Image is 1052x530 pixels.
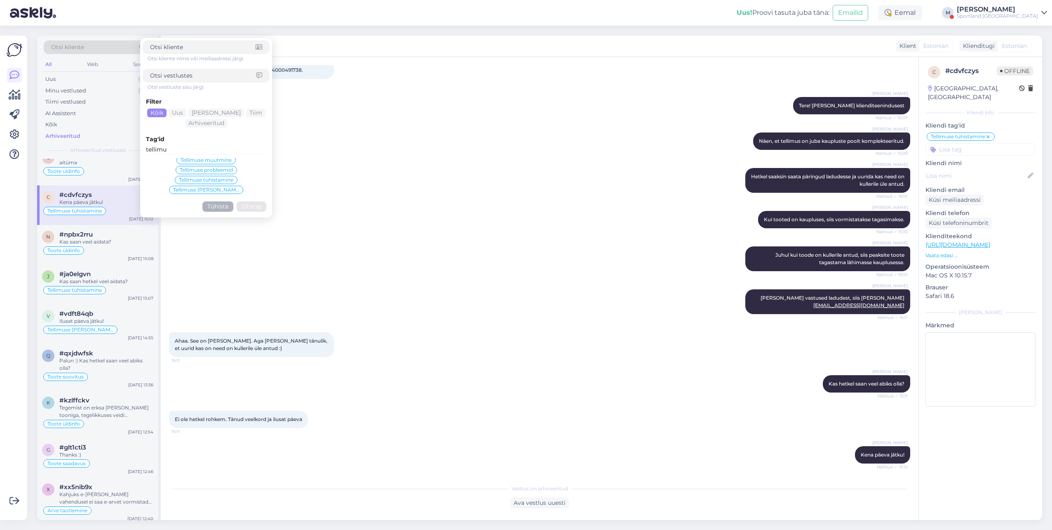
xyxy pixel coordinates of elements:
div: Kas saan veel aidata? [59,238,153,246]
span: #glt1cti3 [59,444,86,451]
div: [DATE] 15:07 [128,295,153,301]
span: #kzlffckv [59,397,89,404]
span: Nähtud ✓ 15:09 [876,150,908,156]
div: Otsi kliente nime või meiliaadressi järgi [148,55,270,62]
p: Kliendi email [925,186,1036,194]
div: Minu vestlused [45,87,86,95]
span: c [932,69,936,75]
div: Filter [146,97,266,106]
span: [PERSON_NAME] [872,283,908,289]
p: Klienditeekond [925,232,1036,241]
span: Juhul kui toode on kullerile antud, siis peaksite toote tagastama lähimasse kauplusesse. [775,252,906,265]
div: Tiimi vestlused [45,98,86,106]
span: Nähtud ✓ 15:07 [876,115,908,121]
span: k [47,400,50,406]
div: [PERSON_NAME] [957,6,1038,13]
div: 1 [140,98,150,106]
span: Estonian [1002,42,1027,50]
span: Kas hetkel saan veel abiks olla? [829,381,904,387]
div: Kliendi info [925,109,1036,116]
span: Tellimuse tühistamine [931,134,985,139]
input: Filtreeri tag'idega [146,145,266,154]
div: Kõik [45,121,57,129]
div: Tag'id [146,135,266,144]
span: Tellimuse tühistamine [47,208,102,213]
div: AI Assistent [45,109,76,118]
span: Toote üldinfo [47,248,80,253]
span: #ja0elgvn [59,270,91,278]
div: Thanks :) [59,451,153,459]
span: Toote saadavus [47,461,86,466]
a: [URL][DOMAIN_NAME] [925,241,990,248]
button: Emailid [833,5,868,21]
span: Nähtud ✓ 15:11 [877,393,908,399]
span: [PERSON_NAME] [872,369,908,375]
span: Nähtud ✓ 15:10 [876,272,908,278]
div: Ilusat päeva jätku! [59,317,153,325]
b: Uus! [737,9,752,17]
span: Ahaa. See on [PERSON_NAME]. Aga [PERSON_NAME] tänulik, et uurid kas on need on kullerile üle antu... [175,338,329,351]
span: #cdvfczys [59,191,92,199]
span: #npbx2rru [59,231,93,238]
div: [PERSON_NAME] [925,309,1036,316]
span: j [47,273,49,279]
span: Toote üldinfo [47,421,80,426]
p: Kliendi telefon [925,209,1036,218]
div: Küsi meiliaadressi [925,194,984,206]
p: Brauser [925,283,1036,292]
span: Nähtud ✓ 15:10 [876,193,908,199]
p: Märkmed [925,321,1036,330]
span: Hetkel saaksin saata päringud ladudesse ja uurida kas need on kullerile üle antud. [751,173,906,187]
p: Operatsioonisüsteem [925,263,1036,271]
span: Kui tooted on kaupluses, siis vormistatakse tagasimakse. [764,216,904,222]
p: Safari 18.6 [925,292,1036,300]
input: Lisa tag [925,143,1036,156]
span: v [47,313,50,319]
div: M [942,7,953,19]
div: [DATE] 12:54 [128,429,153,435]
p: Mac OS X 10.15.7 [925,271,1036,280]
input: Otsi kliente [150,43,256,52]
span: Nähtud ✓ 15:11 [877,315,908,321]
img: Askly Logo [7,42,22,58]
span: Vestlus on arhiveeritud [512,485,568,492]
span: [PERSON_NAME] [872,204,908,211]
span: Toote üldinfo [47,169,80,174]
span: Nähtud ✓ 15:12 [877,464,908,470]
a: [PERSON_NAME]Sportland [GEOGRAPHIC_DATA] [957,6,1047,19]
span: Tere! [PERSON_NAME] klienditeenindusest [799,102,904,109]
div: [GEOGRAPHIC_DATA], [GEOGRAPHIC_DATA] [928,84,1019,102]
div: Uus [45,75,56,83]
p: Kliendi nimi [925,159,1036,168]
div: 0 [138,87,150,95]
span: #qxjdwfsk [59,350,93,357]
div: Proovi tasuta juba täna: [737,8,829,18]
div: Küsi telefoninumbrit [925,218,992,229]
div: [DATE] 15:08 [128,256,153,262]
div: Sportland [GEOGRAPHIC_DATA] [957,13,1038,19]
div: [DATE] 12:46 [128,468,153,475]
span: 15:11 [171,428,202,435]
div: [DATE] 14:55 [128,335,153,341]
div: Tegemist on erksa [PERSON_NAME] tooniga, tegelikkuses veidi mahedama tooniga, kui stuudio valguse... [59,404,153,419]
div: Palun :) Kas hetkel saan veel abiks olla? [59,357,153,372]
div: [DATE] 15:12 [129,216,153,222]
a: [EMAIL_ADDRESS][DOMAIN_NAME] [813,302,904,308]
span: Näen, et tellimus on juba kaupluste poolt komplekteeritud. [759,138,904,144]
div: Kas saan hetkel veel aidata? [59,278,153,285]
div: Web [85,59,100,70]
span: n [46,234,50,240]
div: Arhiveeritud [45,132,80,140]
div: Ava vestlus uuesti [510,497,569,509]
div: Socials [131,59,152,70]
span: [PERSON_NAME] [872,161,908,168]
span: [PERSON_NAME] [872,90,908,97]
div: Otsi vestluste sisu järgi [148,83,270,91]
span: Arhiveeritud vestlused [70,147,126,154]
span: g [47,447,50,453]
span: [PERSON_NAME] [872,240,908,246]
span: Tellimuse tühistamine [47,288,102,293]
span: Arve taotlemine [47,508,87,513]
span: Estonian [923,42,949,50]
p: Vaata edasi ... [925,252,1036,259]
